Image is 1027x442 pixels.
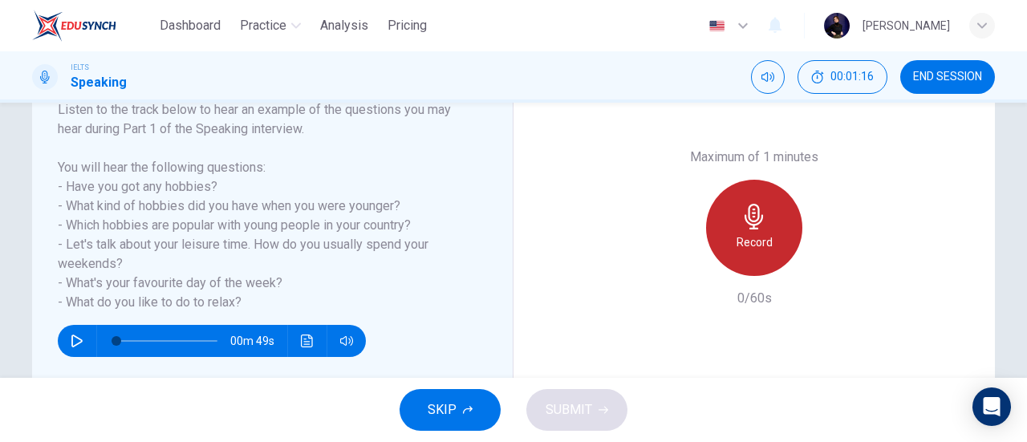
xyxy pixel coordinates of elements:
span: Dashboard [160,16,221,35]
div: [PERSON_NAME] [863,16,950,35]
span: IELTS [71,62,89,73]
span: SKIP [428,399,457,421]
button: Practice [233,11,307,40]
span: Practice [240,16,286,35]
img: Profile picture [824,13,850,39]
h6: Record [737,233,773,252]
div: Open Intercom Messenger [972,387,1011,426]
img: EduSynch logo [32,10,116,42]
span: Pricing [388,16,427,35]
button: END SESSION [900,60,995,94]
button: 00:01:16 [798,60,887,94]
div: Hide [798,60,887,94]
h6: Maximum of 1 minutes [690,148,818,167]
h6: 0/60s [737,289,772,308]
div: Mute [751,60,785,94]
img: en [707,20,727,32]
button: Analysis [314,11,375,40]
button: Record [706,180,802,276]
button: Click to see the audio transcription [294,325,320,357]
span: END SESSION [913,71,982,83]
button: Pricing [381,11,433,40]
button: SKIP [400,389,501,431]
span: 00m 49s [230,325,287,357]
h6: Listen to the track below to hear an example of the questions you may hear during Part 1 of the S... [58,100,468,312]
span: Analysis [320,16,368,35]
h1: Speaking [71,73,127,92]
button: Dashboard [153,11,227,40]
span: 00:01:16 [830,71,874,83]
a: EduSynch logo [32,10,153,42]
